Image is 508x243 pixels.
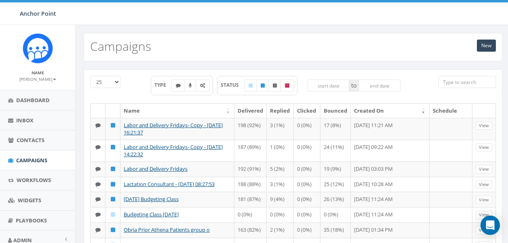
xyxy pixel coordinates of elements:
[95,166,101,172] i: Text SMS
[17,176,51,184] span: Workflows
[308,80,350,92] input: start date
[320,222,351,238] td: 35 (18%)
[176,83,181,88] i: Text SMS
[249,83,253,88] i: Draft
[124,143,223,158] a: Labor and Delivery Fridays- Copy - [DATE] 14:22:32
[267,177,294,192] td: 3 (1%)
[18,197,41,204] span: Widgets
[16,157,47,164] span: Campaigns
[267,207,294,222] td: 0 (0%)
[16,117,34,124] span: Inbox
[111,227,115,233] i: Published
[294,177,321,192] td: 0 (0%)
[351,222,430,238] td: [DATE] 01:34 PM
[234,192,267,207] td: 181 (87%)
[351,118,430,140] td: [DATE] 11:21 AM
[476,180,492,189] a: View
[124,195,179,203] a: [DATE] Budgeting Class
[320,104,351,118] th: Bounced
[476,165,492,174] a: View
[320,207,351,222] td: 0 (0%)
[171,80,185,92] label: Text SMS
[124,226,210,233] a: Obria Prior Athena Patients group o
[221,82,245,88] span: STATUS
[477,40,496,52] a: New
[320,161,351,177] td: 19 (9%)
[111,145,115,150] i: Published
[358,80,400,92] input: end date
[320,118,351,140] td: 17 (8%)
[476,211,492,219] a: View
[124,165,188,172] a: Labor and Delivery Fridays
[476,226,492,235] a: View
[111,182,115,187] i: Published
[95,123,101,128] i: Text SMS
[111,123,115,128] i: Published
[280,80,294,92] label: Archived
[234,161,267,177] td: 192 (91%)
[124,180,215,188] a: Lactation Consultant - [DATE] 08:27:53
[294,207,321,222] td: 0 (0%)
[438,76,496,88] input: Type to search
[476,196,492,204] a: View
[19,76,56,82] small: [PERSON_NAME]
[19,75,56,82] a: [PERSON_NAME]
[294,222,321,238] td: 0 (0%)
[32,70,44,75] small: Name
[234,222,267,238] td: 163 (82%)
[95,197,101,202] i: Text SMS
[234,118,267,140] td: 198 (92%)
[200,83,205,88] i: Automated Message
[294,161,321,177] td: 0 (0%)
[234,177,267,192] td: 188 (88%)
[95,182,101,187] i: Text SMS
[16,217,47,224] span: Playbooks
[20,10,56,17] span: Anchor Point
[17,136,44,144] span: Contacts
[23,33,53,63] img: Rally_platform_Icon_1.png
[120,104,234,118] th: Name: activate to sort column ascending
[267,222,294,238] td: 2 (1%)
[294,192,321,207] td: 0 (0%)
[95,227,101,233] i: Text SMS
[351,192,430,207] td: [DATE] 11:24 AM
[267,192,294,207] td: 9 (4%)
[111,212,115,217] i: Draft
[234,104,267,118] th: Delivered
[351,161,430,177] td: [DATE] 03:03 PM
[267,104,294,118] th: Replied
[124,121,223,136] a: Labor and Delivery Fridays- Copy - [DATE] 16:21:37
[95,145,101,150] i: Text SMS
[261,83,265,88] i: Published
[154,82,172,88] span: TYPE
[320,192,351,207] td: 26 (13%)
[294,104,321,118] th: Clicked
[476,121,492,130] a: View
[196,80,210,92] label: Automated Message
[476,143,492,152] a: View
[273,83,277,88] i: Unpublished
[320,140,351,161] td: 24 (11%)
[268,80,281,92] label: Unpublished
[351,140,430,161] td: [DATE] 09:22 AM
[256,80,269,92] label: Published
[189,83,192,88] i: Ringless Voice Mail
[430,104,472,118] th: Schedule
[184,80,196,92] label: Ringless Voice Mail
[111,166,115,172] i: Published
[124,211,179,218] a: Budgeting Class [DATE]
[244,80,257,92] label: Draft
[90,40,151,53] h2: Campaigns
[294,118,321,140] td: 0 (0%)
[111,197,115,202] i: Published
[267,118,294,140] td: 3 (1%)
[351,207,430,222] td: [DATE] 11:24 AM
[481,216,500,235] div: Open Intercom Messenger
[351,104,430,118] th: Created On: activate to sort column ascending
[320,177,351,192] td: 25 (12%)
[234,140,267,161] td: 187 (89%)
[267,140,294,161] td: 1 (0%)
[267,161,294,177] td: 5 (2%)
[349,80,358,92] span: to
[351,177,430,192] td: [DATE] 10:28 AM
